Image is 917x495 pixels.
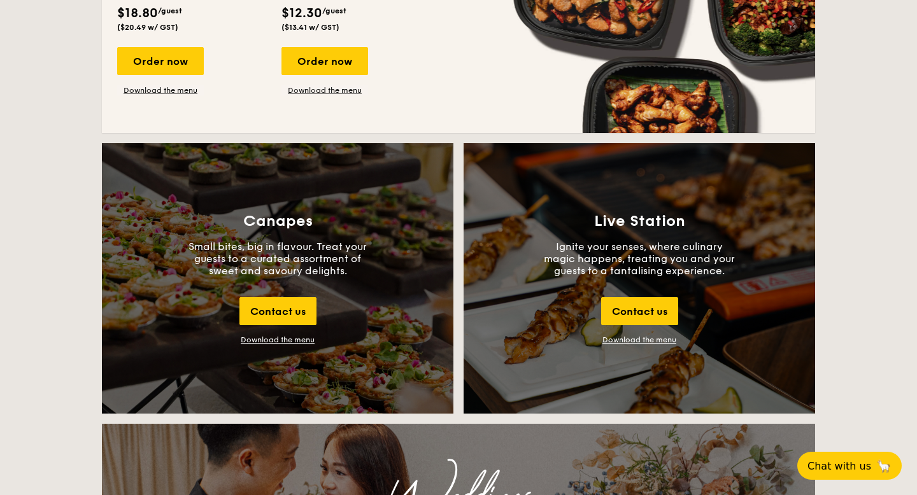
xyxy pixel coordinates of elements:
a: Download the menu [602,335,676,344]
p: Small bites, big in flavour. Treat your guests to a curated assortment of sweet and savoury delig... [182,241,373,277]
span: $12.30 [281,6,322,21]
div: Download the menu [241,335,315,344]
a: Download the menu [281,85,368,95]
span: Chat with us [807,460,871,472]
div: Contact us [601,297,678,325]
span: ($20.49 w/ GST) [117,23,178,32]
span: /guest [322,6,346,15]
p: Ignite your senses, where culinary magic happens, treating you and your guests to a tantalising e... [544,241,735,277]
a: Download the menu [117,85,204,95]
h3: Live Station [594,213,685,230]
div: Contact us [239,297,316,325]
h3: Canapes [243,213,313,230]
span: $18.80 [117,6,158,21]
span: ($13.41 w/ GST) [281,23,339,32]
button: Chat with us🦙 [797,452,902,480]
div: Order now [281,47,368,75]
span: /guest [158,6,182,15]
span: 🦙 [876,459,892,473]
div: Order now [117,47,204,75]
